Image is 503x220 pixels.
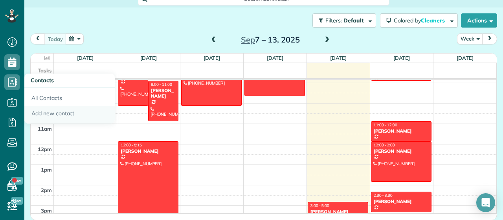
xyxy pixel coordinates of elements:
span: 11am [38,126,52,132]
button: next [482,33,497,44]
div: [PERSON_NAME] [120,148,176,154]
button: prev [30,33,45,44]
span: Colored by [394,17,448,24]
a: [DATE] [330,55,347,61]
span: Default [343,17,364,24]
div: Open Intercom Messenger [476,193,495,212]
a: All Contacts [24,88,115,106]
a: [DATE] [267,55,284,61]
button: Filters: Default [312,13,376,28]
a: [DATE] [457,55,474,61]
a: [DATE] [393,55,410,61]
span: Cleaners [421,17,446,24]
a: [DATE] [77,55,94,61]
button: today [44,33,66,44]
span: 2:30 - 3:30 [374,193,393,198]
span: Filters: [325,17,342,24]
span: 9:00 - 11:00 [151,82,172,87]
div: [PERSON_NAME] [151,88,176,99]
button: Actions [461,13,497,28]
span: 2pm [41,187,52,193]
button: Colored byCleaners [380,13,458,28]
div: [PERSON_NAME] [373,199,429,204]
div: [PERSON_NAME] [310,209,366,214]
span: 12pm [38,146,52,152]
div: [PERSON_NAME] [373,148,429,154]
div: [PERSON_NAME] [373,128,429,134]
h2: 7 – 13, 2025 [221,35,319,44]
a: [DATE] [204,55,220,61]
span: 3:00 - 5:00 [310,203,329,208]
span: 11:00 - 12:00 [374,122,397,128]
span: 3pm [41,207,52,214]
span: Contacts [31,77,54,84]
button: Week [457,33,483,44]
a: [DATE] [140,55,157,61]
span: 1pm [41,166,52,173]
a: Add new contact [24,106,115,124]
a: Filters: Default [308,13,376,28]
span: 12:00 - 2:00 [374,142,395,148]
span: Sep [241,35,255,44]
span: Tasks [38,67,52,74]
span: 12:00 - 5:15 [121,142,142,148]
